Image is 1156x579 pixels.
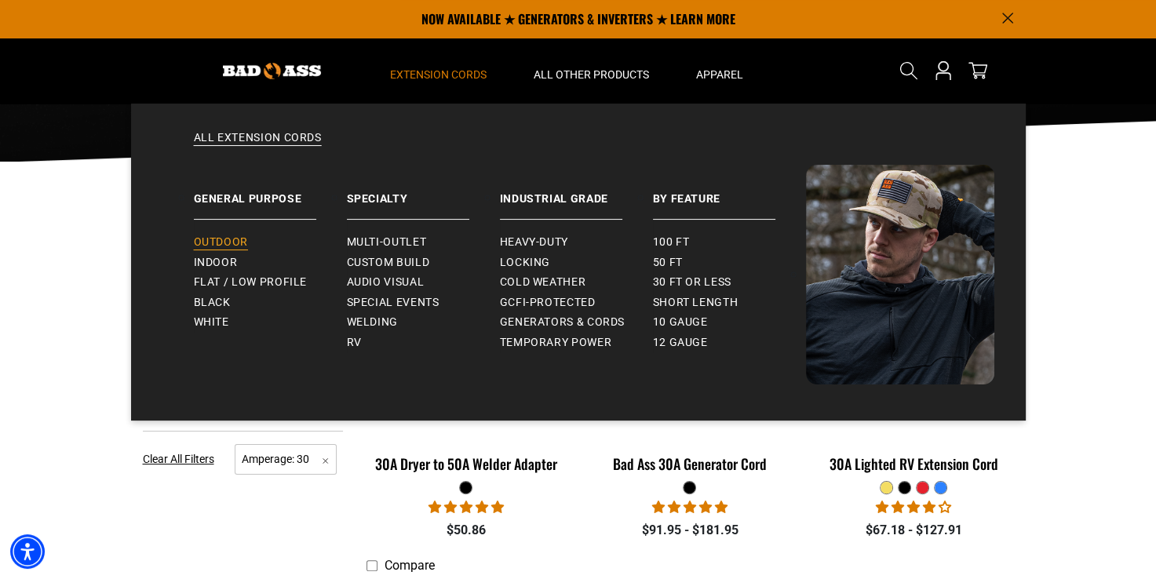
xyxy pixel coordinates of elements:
[347,315,398,330] span: Welding
[162,130,994,165] a: All Extension Cords
[652,500,728,515] span: 5.00 stars
[390,67,487,82] span: Extension Cords
[235,444,337,475] span: Amperage: 30
[223,63,321,79] img: Bad Ass Extension Cords
[385,558,435,573] span: Compare
[931,38,956,104] a: Open this option
[653,293,806,313] a: Short Length
[500,235,568,249] span: Heavy-Duty
[876,500,951,515] span: 4.11 stars
[347,165,500,220] a: Specialty
[194,235,248,249] span: Outdoor
[813,457,1013,471] div: 30A Lighted RV Extension Cord
[653,256,683,270] span: 50 ft
[653,235,690,249] span: 100 ft
[653,275,731,289] span: 30 ft or less
[366,38,510,104] summary: Extension Cords
[653,232,806,253] a: 100 ft
[696,67,743,82] span: Apparel
[653,336,708,350] span: 12 gauge
[143,451,221,468] a: Clear All Filters
[347,296,439,310] span: Special Events
[500,165,653,220] a: Industrial Grade
[653,253,806,273] a: 50 ft
[806,165,994,384] img: Bad Ass Extension Cords
[194,256,238,270] span: Indoor
[589,457,790,471] div: Bad Ass 30A Generator Cord
[194,275,308,289] span: Flat / Low Profile
[347,336,362,350] span: RV
[194,312,347,333] a: White
[194,315,229,330] span: White
[500,293,653,313] a: GCFI-Protected
[347,275,425,289] span: Audio Visual
[534,67,649,82] span: All Other Products
[428,500,504,515] span: 5.00 stars
[194,253,347,273] a: Indoor
[813,521,1013,540] div: $67.18 - $127.91
[194,272,347,293] a: Flat / Low Profile
[347,253,500,273] a: Custom Build
[194,165,347,220] a: General Purpose
[500,315,625,330] span: Generators & Cords
[653,165,806,220] a: By Feature
[510,38,673,104] summary: All Other Products
[653,272,806,293] a: 30 ft or less
[194,293,347,313] a: Black
[500,336,612,350] span: Temporary Power
[653,315,708,330] span: 10 gauge
[347,293,500,313] a: Special Events
[347,272,500,293] a: Audio Visual
[366,521,567,540] div: $50.86
[347,333,500,353] a: RV
[194,232,347,253] a: Outdoor
[347,312,500,333] a: Welding
[143,453,214,465] span: Clear All Filters
[347,256,430,270] span: Custom Build
[500,253,653,273] a: Locking
[500,312,653,333] a: Generators & Cords
[589,521,790,540] div: $91.95 - $181.95
[500,275,586,289] span: Cold Weather
[366,457,567,471] div: 30A Dryer to 50A Welder Adapter
[500,256,550,270] span: Locking
[500,333,653,353] a: Temporary Power
[10,534,45,569] div: Accessibility Menu
[347,232,500,253] a: Multi-Outlet
[500,272,653,293] a: Cold Weather
[194,296,231,310] span: Black
[653,296,738,310] span: Short Length
[347,235,427,249] span: Multi-Outlet
[235,451,337,466] a: Amperage: 30
[896,58,921,83] summary: Search
[500,296,596,310] span: GCFI-Protected
[965,61,990,80] a: cart
[500,232,653,253] a: Heavy-Duty
[653,333,806,353] a: 12 gauge
[653,312,806,333] a: 10 gauge
[673,38,767,104] summary: Apparel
